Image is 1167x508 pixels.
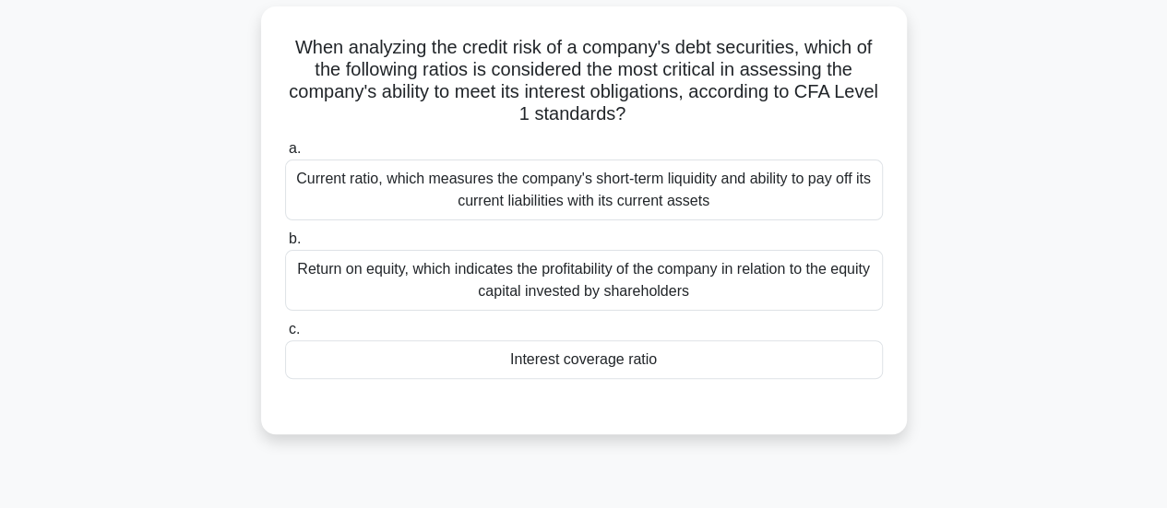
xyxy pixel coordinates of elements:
span: b. [289,230,301,246]
span: a. [289,140,301,156]
div: Interest coverage ratio [285,340,883,379]
span: c. [289,321,300,337]
div: Current ratio, which measures the company's short-term liquidity and ability to pay off its curre... [285,159,883,220]
div: Return on equity, which indicates the profitability of the company in relation to the equity capi... [285,250,883,311]
h5: When analyzing the credit risk of a company's debt securities, which of the following ratios is c... [283,36,885,126]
